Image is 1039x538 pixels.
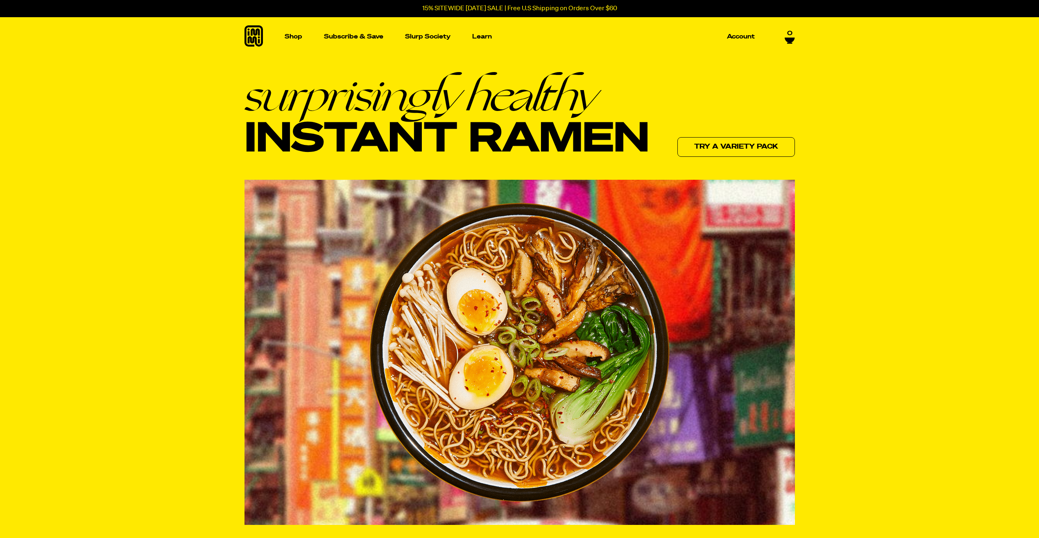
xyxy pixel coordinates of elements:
em: surprisingly healthy [244,72,649,118]
a: Slurp Society [402,30,454,43]
a: Subscribe & Save [321,30,387,43]
span: 0 [787,30,792,37]
a: Shop [281,17,306,56]
p: Slurp Society [405,34,450,40]
a: 0 [785,30,795,44]
a: Learn [469,17,495,56]
a: Try a variety pack [677,137,795,157]
p: Shop [285,34,302,40]
p: Learn [472,34,492,40]
p: Account [727,34,755,40]
nav: Main navigation [281,17,758,56]
img: Ramen bowl [369,203,670,502]
h1: Instant Ramen [244,72,649,163]
p: 15% SITEWIDE [DATE] SALE | Free U.S Shipping on Orders Over $60 [422,5,617,12]
p: Subscribe & Save [324,34,383,40]
a: Account [724,30,758,43]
